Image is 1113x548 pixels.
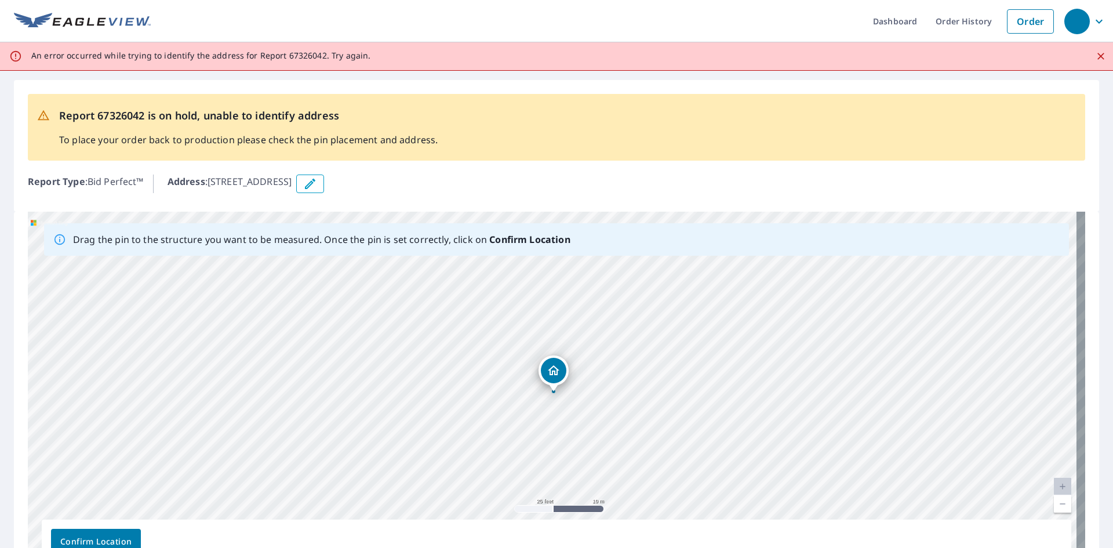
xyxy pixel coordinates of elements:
a: Current Level 20, Zoom In Disabled [1054,478,1071,495]
p: : [STREET_ADDRESS] [168,175,292,193]
p: To place your order back to production please check the pin placement and address. [59,133,438,147]
p: Report 67326042 is on hold, unable to identify address [59,108,438,124]
b: Report Type [28,175,85,188]
button: Close [1093,49,1108,64]
p: : Bid Perfect™ [28,175,144,193]
p: Drag the pin to the structure you want to be measured. Once the pin is set correctly, click on [73,233,570,246]
p: An error occurred while trying to identify the address for Report 67326042. Try again. [31,50,370,61]
b: Confirm Location [489,233,570,246]
div: Dropped pin, building 1, Residential property, 190 Locust St Woodbine, NJ 08270 [539,355,569,391]
b: Address [168,175,205,188]
a: Order [1007,9,1054,34]
img: EV Logo [14,13,151,30]
a: Current Level 20, Zoom Out [1054,495,1071,513]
